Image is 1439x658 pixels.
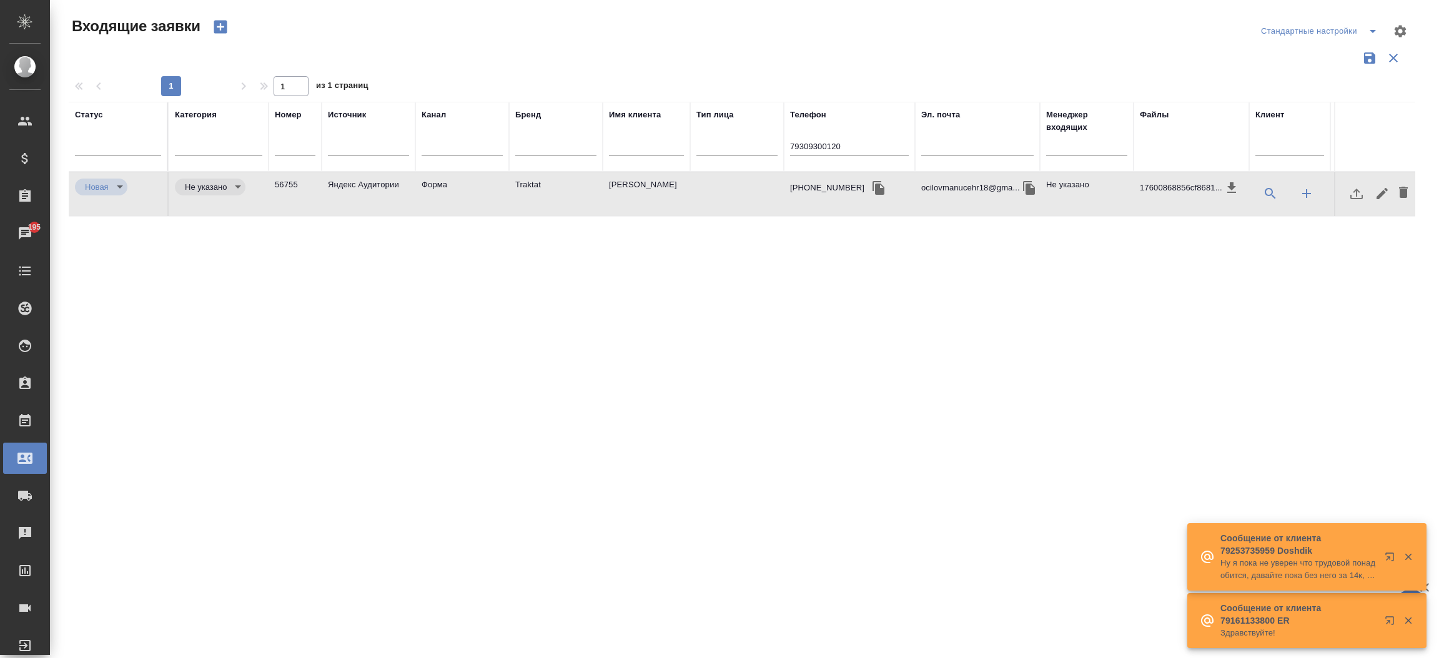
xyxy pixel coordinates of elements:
div: Тип лица [696,109,734,121]
button: Скопировать [1020,179,1039,197]
div: Новая [75,179,127,195]
button: Удалить [1393,179,1414,209]
div: Менеджер входящих [1046,109,1127,134]
div: Номер [275,109,302,121]
div: Канал [422,109,446,121]
td: Форма [415,172,509,216]
td: Яндекс Аудитории [322,172,415,216]
button: Сохранить фильтры [1358,46,1382,70]
td: 56755 [269,172,322,216]
div: Статус [75,109,103,121]
span: из 1 страниц [316,78,368,96]
button: Загрузить файл [1342,179,1372,209]
button: Редактировать [1372,179,1393,209]
button: Новая [81,182,112,192]
p: ocilovmanucehr18@gma... [921,182,1020,194]
div: Телефон [790,109,826,121]
button: Скопировать [869,179,888,197]
span: 195 [21,221,49,233]
button: Закрыть [1395,551,1421,562]
td: [PERSON_NAME] [603,172,690,216]
span: Настроить таблицу [1385,16,1415,46]
button: Открыть в новой вкладке [1377,544,1407,574]
button: Сбросить фильтры [1382,46,1405,70]
button: Скачать [1222,179,1241,197]
a: 195 [3,218,47,249]
div: [PHONE_NUMBER] [790,182,864,194]
div: Имя клиента [609,109,661,121]
p: Сообщение от клиента 79253735959 Doshdik [1220,532,1377,557]
div: Бренд [515,109,541,121]
div: Эл. почта [921,109,960,121]
p: Здравствуйте! [1220,627,1377,639]
button: Открыть в новой вкладке [1377,608,1407,638]
td: Traktat [509,172,603,216]
div: Категория [175,109,217,121]
span: Входящие заявки [69,16,200,36]
button: Выбрать клиента [1255,179,1285,209]
div: split button [1258,21,1385,41]
button: Закрыть [1395,615,1421,626]
button: Не указано [181,182,230,192]
p: 17600868856cf8681... [1140,182,1222,194]
button: Создать клиента [1292,179,1322,209]
td: Не указано [1040,172,1134,216]
div: Источник [328,109,366,121]
p: Сообщение от клиента 79161133800 ER [1220,602,1377,627]
div: Новая [175,179,245,195]
button: Создать [205,16,235,37]
p: Ну я пока не уверен что трудовой понадобится, давайте пока без него за 14к, если что потом дополните [1220,557,1377,582]
div: Файлы [1140,109,1169,121]
div: Клиент [1255,109,1284,121]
